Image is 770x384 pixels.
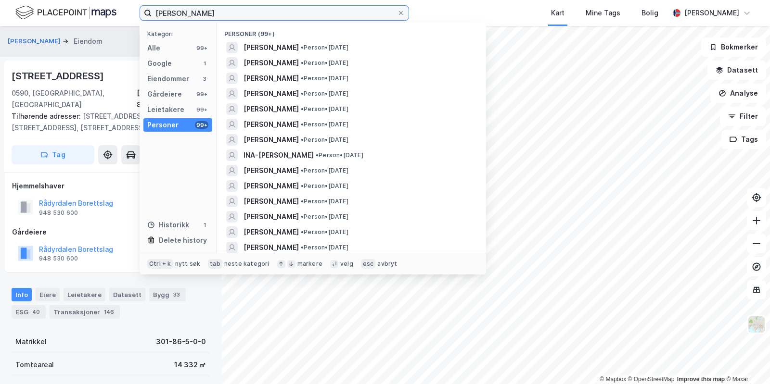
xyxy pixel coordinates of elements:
span: • [301,74,304,82]
div: 0590, [GEOGRAPHIC_DATA], [GEOGRAPHIC_DATA] [12,87,137,111]
span: [PERSON_NAME] [244,134,299,146]
div: Kategori [147,30,212,37]
div: [STREET_ADDRESS], [STREET_ADDRESS], [STREET_ADDRESS] [12,111,202,134]
div: velg [340,260,353,268]
span: [PERSON_NAME] [244,196,299,207]
div: nytt søk [175,260,201,268]
button: Analyse [710,84,766,103]
img: Z [747,315,766,334]
a: Improve this map [677,376,725,383]
span: Person • [DATE] [301,228,348,236]
div: esc [361,259,376,269]
span: [PERSON_NAME] [244,180,299,192]
div: 1 [201,60,208,67]
span: [PERSON_NAME] [244,165,299,176]
div: neste kategori [224,260,269,268]
span: • [301,198,304,205]
div: 40 [30,307,42,317]
span: Tilhørende adresser: [12,112,83,120]
div: 33 [171,290,182,299]
span: Person • [DATE] [301,44,348,51]
span: INA-[PERSON_NAME] [244,149,314,161]
span: • [301,90,304,97]
div: Bolig [642,7,658,19]
span: Person • [DATE] [316,151,363,159]
button: Bokmerker [701,37,766,57]
span: • [301,59,304,66]
span: Person • [DATE] [301,136,348,144]
div: 14 332 ㎡ [174,359,206,371]
div: Eiere [36,288,60,301]
div: 301-86-5-0-0 [156,336,206,347]
span: Person • [DATE] [301,198,348,205]
div: Personer [147,119,179,131]
span: • [316,151,319,159]
div: [STREET_ADDRESS] [12,68,106,84]
div: 3 [201,75,208,83]
div: 1 [201,221,208,229]
button: Datasett [707,61,766,80]
div: Historikk [147,219,189,231]
div: Leietakere [147,104,184,115]
div: 99+ [195,106,208,113]
button: Tags [721,130,766,149]
div: Transaksjoner [50,305,120,319]
div: Kart [551,7,565,19]
span: • [301,121,304,128]
div: Alle [147,42,160,54]
div: Ctrl + k [147,259,173,269]
span: [PERSON_NAME] [244,103,299,115]
div: tab [208,259,222,269]
div: 948 530 600 [39,255,78,262]
span: [PERSON_NAME] [244,73,299,84]
span: Person • [DATE] [301,167,348,174]
div: Gårdeiere [12,226,209,238]
span: • [301,244,304,251]
span: Person • [DATE] [301,244,348,251]
div: [GEOGRAPHIC_DATA], 86/5 [137,87,210,111]
span: [PERSON_NAME] [244,119,299,130]
span: [PERSON_NAME] [244,226,299,238]
a: OpenStreetMap [628,376,675,383]
div: Bygg [149,288,186,301]
div: 948 530 600 [39,209,78,217]
div: Mine Tags [586,7,620,19]
div: Gårdeiere [147,88,182,100]
div: 99+ [195,90,208,98]
div: 99+ [195,121,208,129]
span: Person • [DATE] [301,121,348,128]
span: Person • [DATE] [301,182,348,190]
iframe: Chat Widget [722,338,770,384]
button: [PERSON_NAME] [8,37,63,46]
div: Datasett [109,288,145,301]
span: Person • [DATE] [301,213,348,221]
div: Personer (99+) [217,23,486,40]
div: Google [147,58,172,69]
span: • [301,167,304,174]
span: [PERSON_NAME] [244,42,299,53]
button: Tag [12,145,94,164]
input: Søk på adresse, matrikkel, gårdeiere, leietakere eller personer [152,6,397,20]
div: 146 [102,307,116,317]
span: • [301,228,304,235]
span: • [301,105,304,112]
span: [PERSON_NAME] [244,88,299,99]
div: Matrikkel [15,336,47,347]
div: Info [12,288,32,301]
span: Person • [DATE] [301,90,348,98]
div: Hjemmelshaver [12,180,209,192]
span: • [301,182,304,189]
div: ESG [12,305,46,319]
span: Person • [DATE] [301,105,348,113]
span: [PERSON_NAME] [244,57,299,69]
span: [PERSON_NAME] [244,242,299,253]
div: Delete history [159,235,207,246]
div: Eiendom [74,36,103,47]
div: Kontrollprogram for chat [722,338,770,384]
span: • [301,44,304,51]
span: Person • [DATE] [301,59,348,67]
span: [PERSON_NAME] [244,211,299,223]
div: Eiendommer [147,73,189,85]
span: • [301,213,304,220]
img: logo.f888ab2527a4732fd821a326f86c7f29.svg [15,4,116,21]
